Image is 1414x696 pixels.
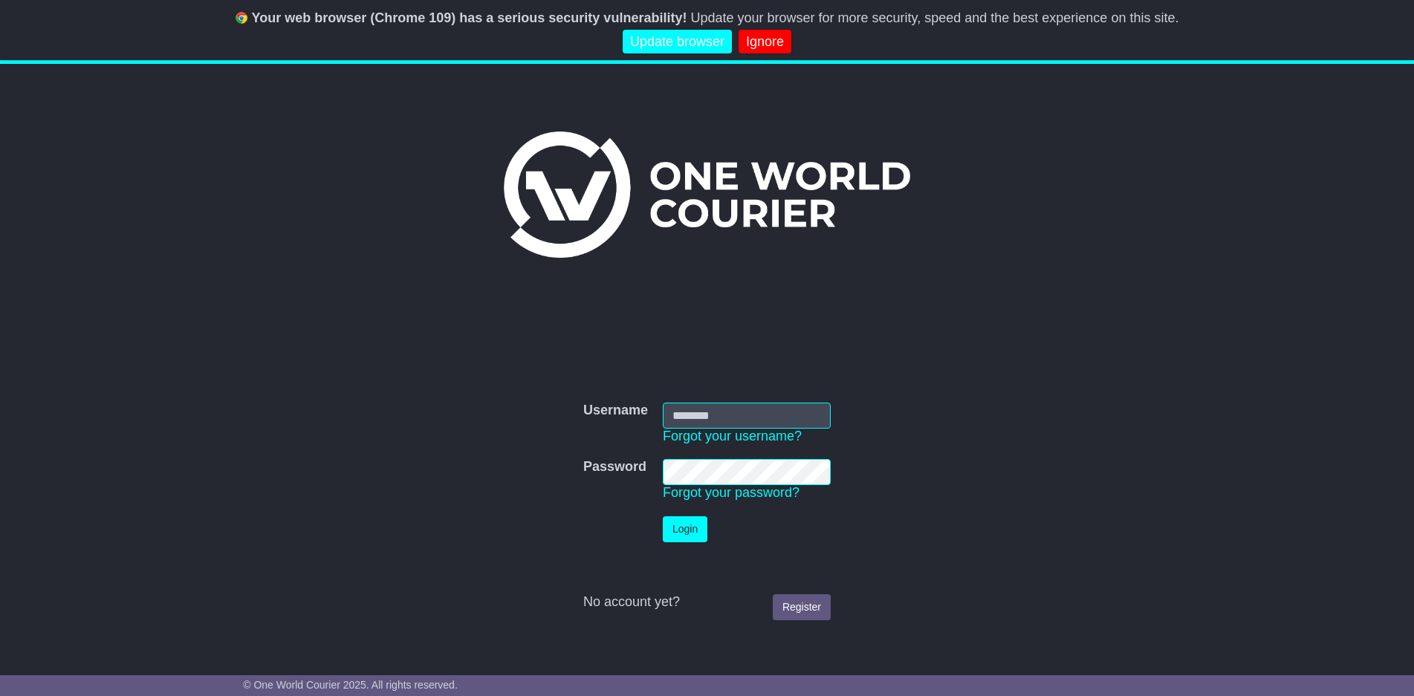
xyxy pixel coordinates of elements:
[739,30,791,54] a: Ignore
[663,516,707,542] button: Login
[583,459,646,475] label: Password
[504,131,909,258] img: One World
[773,594,831,620] a: Register
[243,679,458,691] span: © One World Courier 2025. All rights reserved.
[583,594,831,611] div: No account yet?
[690,10,1178,25] span: Update your browser for more security, speed and the best experience on this site.
[623,30,732,54] a: Update browser
[583,403,648,419] label: Username
[663,429,802,443] a: Forgot your username?
[252,10,687,25] b: Your web browser (Chrome 109) has a serious security vulnerability!
[663,485,800,500] a: Forgot your password?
